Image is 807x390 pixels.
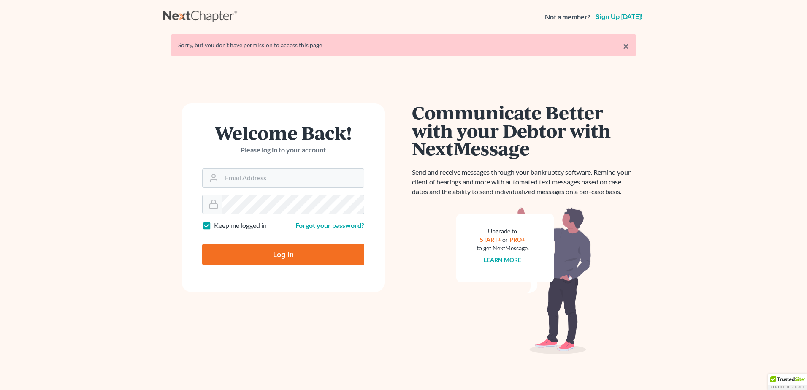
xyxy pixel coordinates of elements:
[412,103,636,157] h1: Communicate Better with your Debtor with NextMessage
[214,221,267,230] label: Keep me logged in
[295,221,364,229] a: Forgot your password?
[456,207,591,355] img: nextmessage_bg-59042aed3d76b12b5cd301f8e5b87938c9018125f34e5fa2b7a6b67550977c72.svg
[623,41,629,51] a: ×
[202,244,364,265] input: Log In
[178,41,629,49] div: Sorry, but you don't have permission to access this page
[510,236,525,243] a: PRO+
[480,236,501,243] a: START+
[477,227,529,236] div: Upgrade to
[768,374,807,390] div: TrustedSite Certified
[484,256,522,263] a: Learn more
[202,145,364,155] p: Please log in to your account
[222,169,364,187] input: Email Address
[202,124,364,142] h1: Welcome Back!
[503,236,509,243] span: or
[594,14,644,20] a: Sign up [DATE]!
[545,12,590,22] strong: Not a member?
[477,244,529,252] div: to get NextMessage.
[412,168,636,197] p: Send and receive messages through your bankruptcy software. Remind your client of hearings and mo...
